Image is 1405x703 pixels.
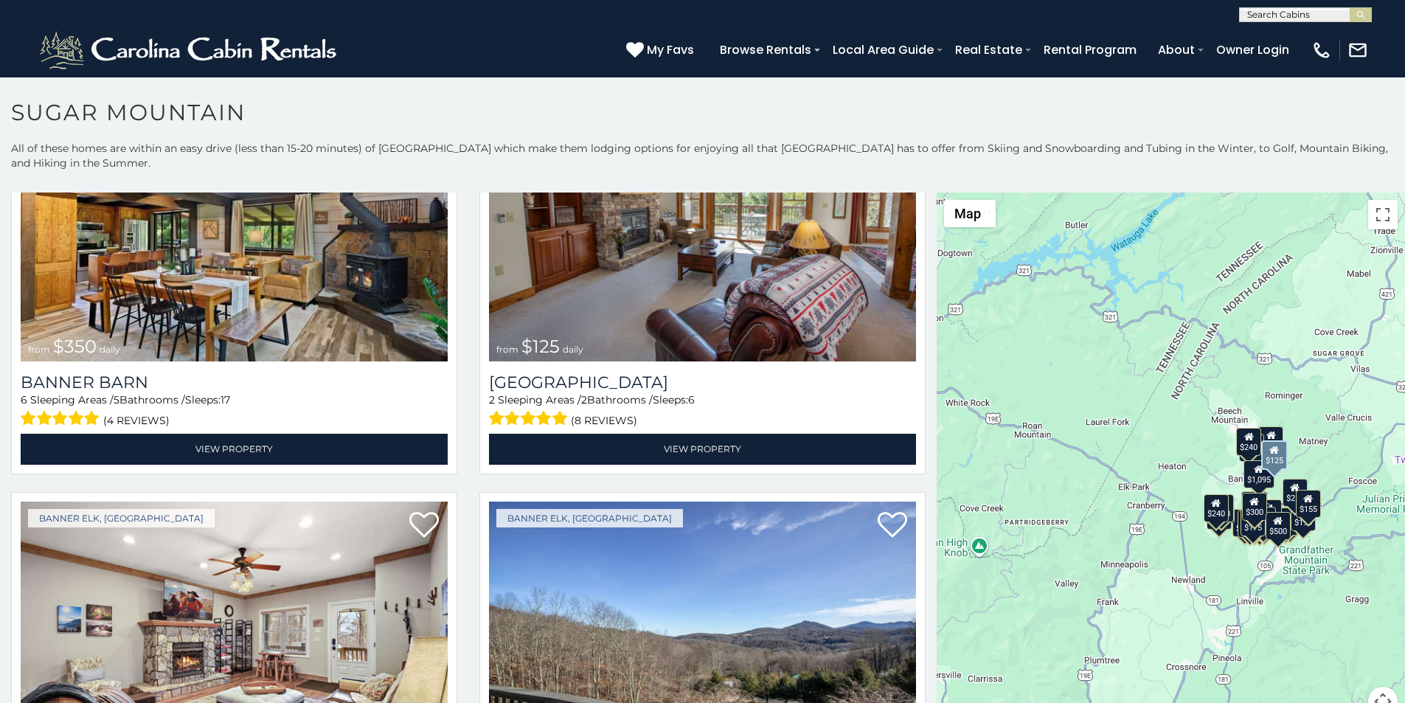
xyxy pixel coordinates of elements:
[496,509,683,527] a: Banner Elk, [GEOGRAPHIC_DATA]
[21,76,448,362] a: Banner Barn from $350 daily
[489,434,916,464] a: View Property
[571,411,637,430] span: (8 reviews)
[1243,460,1274,488] div: $1,095
[1266,512,1291,540] div: $500
[1273,508,1298,536] div: $195
[1283,479,1308,507] div: $250
[21,76,448,362] img: Banner Barn
[21,393,27,406] span: 6
[489,373,916,392] h3: Bearfoot Lodge
[878,510,907,541] a: Add to favorites
[28,344,50,355] span: from
[103,411,170,430] span: (4 reviews)
[712,37,819,63] a: Browse Rentals
[114,393,119,406] span: 5
[944,200,996,227] button: Change map style
[489,393,495,406] span: 2
[1257,499,1282,527] div: $200
[1151,37,1202,63] a: About
[409,510,439,541] a: Add to favorites
[1241,508,1266,536] div: $175
[221,393,230,406] span: 17
[581,393,587,406] span: 2
[28,509,215,527] a: Banner Elk, [GEOGRAPHIC_DATA]
[948,37,1030,63] a: Real Estate
[688,393,695,406] span: 6
[1237,428,1262,456] div: $240
[1347,40,1368,60] img: mail-regular-white.png
[489,392,916,430] div: Sleeping Areas / Bathrooms / Sleeps:
[521,336,560,357] span: $125
[489,373,916,392] a: [GEOGRAPHIC_DATA]
[1209,37,1297,63] a: Owner Login
[1291,503,1316,531] div: $190
[1238,510,1263,538] div: $155
[626,41,698,60] a: My Favs
[489,76,916,362] img: Bearfoot Lodge
[1204,494,1229,522] div: $240
[1242,493,1267,521] div: $300
[496,344,518,355] span: from
[1261,440,1288,470] div: $125
[1241,491,1266,519] div: $190
[1036,37,1144,63] a: Rental Program
[1311,40,1332,60] img: phone-regular-white.png
[100,344,120,355] span: daily
[37,28,343,72] img: White-1-2.png
[21,373,448,392] a: Banner Barn
[1296,490,1321,518] div: $155
[1368,200,1398,229] button: Toggle fullscreen view
[647,41,694,59] span: My Favs
[21,392,448,430] div: Sleeping Areas / Bathrooms / Sleeps:
[563,344,583,355] span: daily
[954,206,981,221] span: Map
[1259,426,1284,454] div: $225
[53,336,97,357] span: $350
[489,76,916,362] a: Bearfoot Lodge from $125 daily
[21,434,448,464] a: View Property
[825,37,941,63] a: Local Area Guide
